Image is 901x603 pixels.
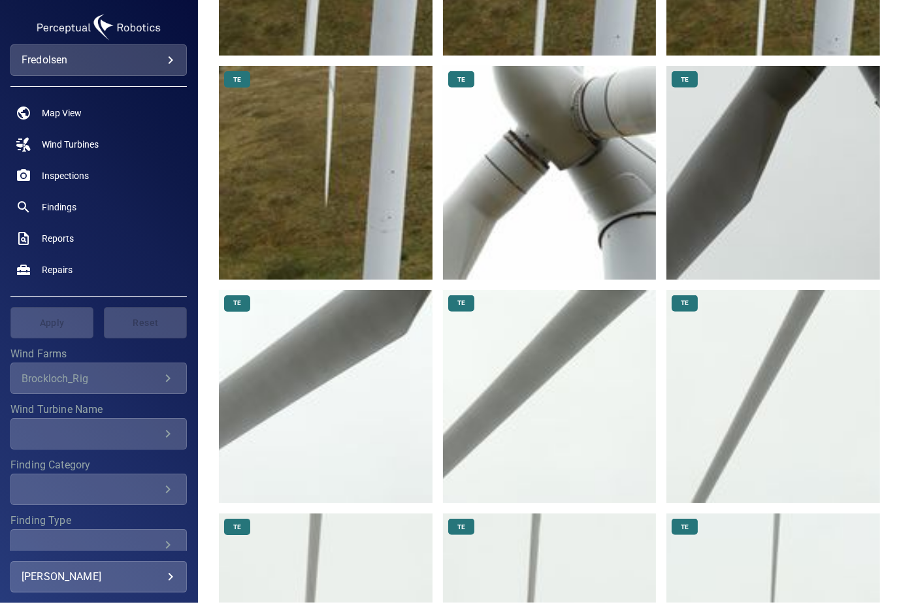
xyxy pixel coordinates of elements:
[450,75,473,84] span: TE
[10,363,187,394] div: Wind Farms
[33,10,164,44] img: fredolsen-logo
[22,50,176,71] div: fredolsen
[10,404,187,415] label: Wind Turbine Name
[10,515,187,526] label: Finding Type
[450,523,473,532] span: TE
[10,44,187,76] div: fredolsen
[673,299,696,308] span: TE
[10,254,187,285] a: repairs noActive
[10,97,187,129] a: map noActive
[10,460,187,470] label: Finding Category
[673,75,696,84] span: TE
[42,169,89,182] span: Inspections
[225,523,249,532] span: TE
[673,523,696,532] span: TE
[10,223,187,254] a: reports noActive
[10,191,187,223] a: findings noActive
[42,138,99,151] span: Wind Turbines
[42,201,76,214] span: Findings
[225,299,249,308] span: TE
[10,474,187,505] div: Finding Category
[10,129,187,160] a: windturbines noActive
[42,232,74,245] span: Reports
[10,529,187,561] div: Finding Type
[42,263,73,276] span: Repairs
[10,418,187,449] div: Wind Turbine Name
[22,566,176,587] div: [PERSON_NAME]
[225,75,249,84] span: TE
[10,160,187,191] a: inspections noActive
[450,299,473,308] span: TE
[10,349,187,359] label: Wind Farms
[42,106,82,120] span: Map View
[22,372,160,385] div: Brockloch_Rig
